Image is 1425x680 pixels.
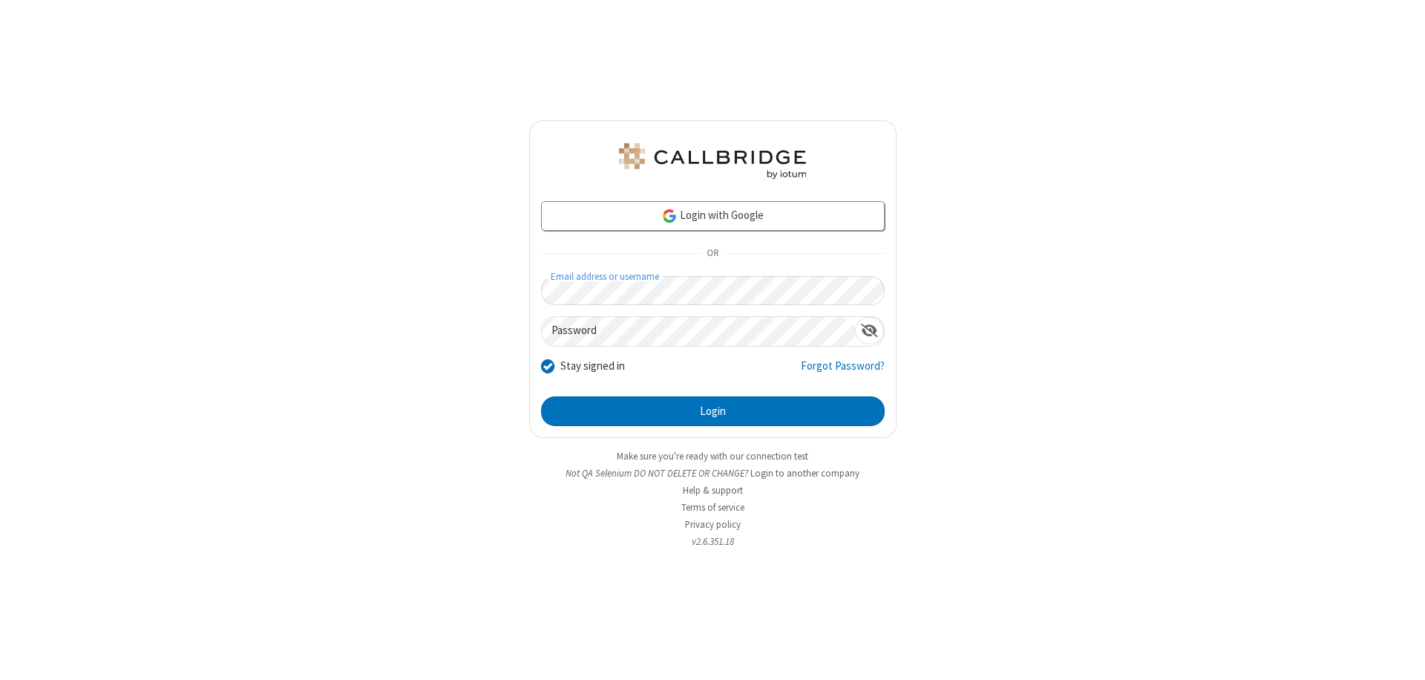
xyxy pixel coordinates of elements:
a: Terms of service [681,501,744,514]
input: Password [542,317,855,346]
a: Help & support [683,484,743,497]
input: Email address or username [541,276,885,305]
div: Show password [855,317,884,344]
img: google-icon.png [661,208,678,224]
a: Make sure you're ready with our connection test [617,450,808,462]
a: Forgot Password? [801,358,885,386]
button: Login to another company [750,466,859,480]
li: v2.6.351.18 [529,534,897,549]
img: QA Selenium DO NOT DELETE OR CHANGE [616,143,809,179]
a: Login with Google [541,201,885,231]
span: OR [701,243,724,264]
li: Not QA Selenium DO NOT DELETE OR CHANGE? [529,466,897,480]
label: Stay signed in [560,358,625,375]
button: Login [541,396,885,426]
a: Privacy policy [685,518,741,531]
